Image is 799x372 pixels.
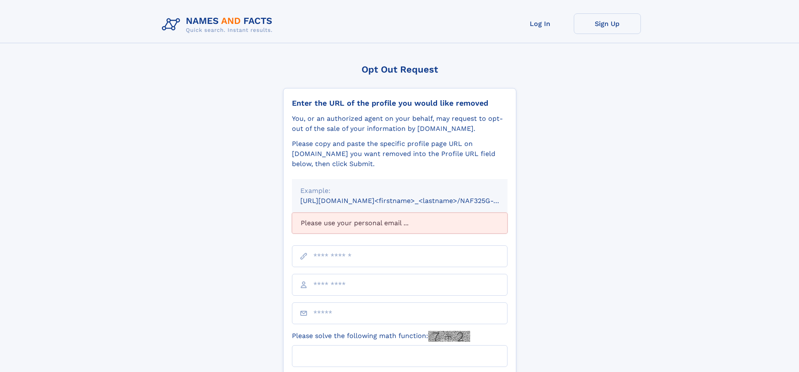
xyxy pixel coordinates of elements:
label: Please solve the following math function: [292,331,470,342]
div: Opt Out Request [283,64,516,75]
div: Please copy and paste the specific profile page URL on [DOMAIN_NAME] you want removed into the Pr... [292,139,508,169]
a: Log In [507,13,574,34]
a: Sign Up [574,13,641,34]
img: Logo Names and Facts [159,13,279,36]
div: Example: [300,186,499,196]
small: [URL][DOMAIN_NAME]<firstname>_<lastname>/NAF325G-xxxxxxxx [300,197,523,205]
div: You, or an authorized agent on your behalf, may request to opt-out of the sale of your informatio... [292,114,508,134]
div: Please use your personal email ... [292,213,508,234]
div: Enter the URL of the profile you would like removed [292,99,508,108]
